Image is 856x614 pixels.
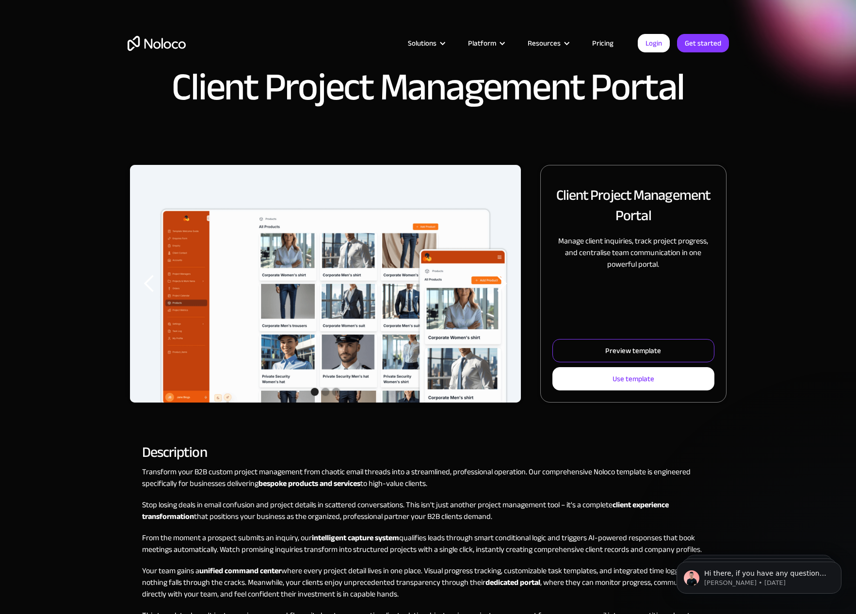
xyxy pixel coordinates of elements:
[552,339,714,362] a: Preview template
[142,498,669,524] strong: client experience transformation
[142,532,714,555] p: From the moment a prospect submits an inquiry, our qualifies leads through smart conditional logi...
[408,37,436,49] div: Solutions
[456,37,516,49] div: Platform
[172,68,684,107] h1: Client Project Management Portal
[332,388,340,396] div: Show slide 3 of 3
[580,37,626,49] a: Pricing
[516,37,580,49] div: Resources
[258,476,360,491] strong: bespoke products and services
[552,185,714,226] h2: Client Project Management Portal
[485,575,540,590] strong: dedicated portal
[128,36,186,51] a: home
[482,165,521,403] div: next slide
[613,372,654,385] div: Use template
[662,541,856,609] iframe: Intercom notifications message
[396,37,456,49] div: Solutions
[605,344,661,357] div: Preview template
[142,565,714,600] p: Your team gains a where every project detail lives in one place. Visual progress tracking, custom...
[142,448,714,456] h2: Description
[130,165,521,403] div: 1 of 3
[528,37,561,49] div: Resources
[552,235,714,270] p: Manage client inquiries, track project progress, and centralise team communication in one powerfu...
[199,564,281,578] strong: unified command center
[552,367,714,390] a: Use template
[130,165,169,403] div: previous slide
[468,37,496,49] div: Platform
[322,388,329,396] div: Show slide 2 of 3
[677,34,729,52] a: Get started
[312,531,399,545] strong: intelligent capture system
[638,34,670,52] a: Login
[311,388,319,396] div: Show slide 1 of 3
[142,499,714,522] p: Stop losing deals in email confusion and project details in scattered conversations. This isn't j...
[130,165,521,403] div: carousel
[142,466,714,489] p: Transform your B2B custom project management from chaotic email threads into a streamlined, profe...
